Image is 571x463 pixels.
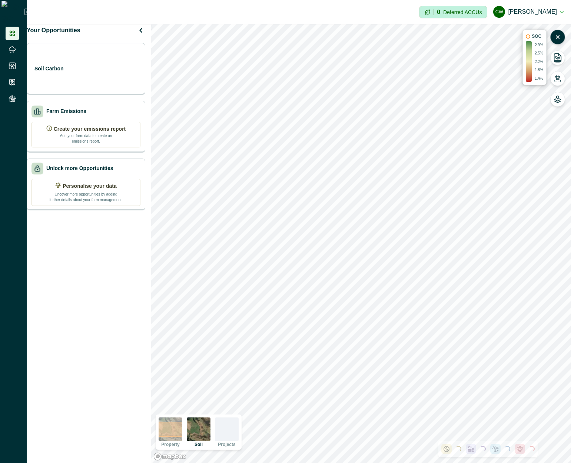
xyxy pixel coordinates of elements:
[1,1,24,23] img: Logo
[63,182,117,190] p: Personalise your data
[437,9,440,15] p: 0
[535,50,543,56] p: 2.5%
[443,9,482,15] p: Deferred ACCUs
[535,59,543,64] p: 2.2%
[27,26,80,35] p: Your Opportunities
[187,417,210,441] img: soil preview
[159,417,182,441] img: property preview
[34,65,64,73] p: Soil Carbon
[535,67,543,73] p: 1.8%
[535,76,543,81] p: 1.4%
[153,452,186,461] a: Mapbox logo
[54,125,126,133] p: Create your emissions report
[195,442,203,447] p: Soil
[493,3,564,21] button: cadel watson[PERSON_NAME]
[46,164,113,172] p: Unlock more Opportunities
[58,133,114,144] p: Add your farm data to create an emissions report.
[49,190,123,203] p: Uncover more opportunities by adding further details about your farm management.
[46,107,86,115] p: Farm Emissions
[535,42,543,48] p: 2.9%
[218,442,235,447] p: Projects
[161,442,179,447] p: Property
[532,33,541,40] p: SOC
